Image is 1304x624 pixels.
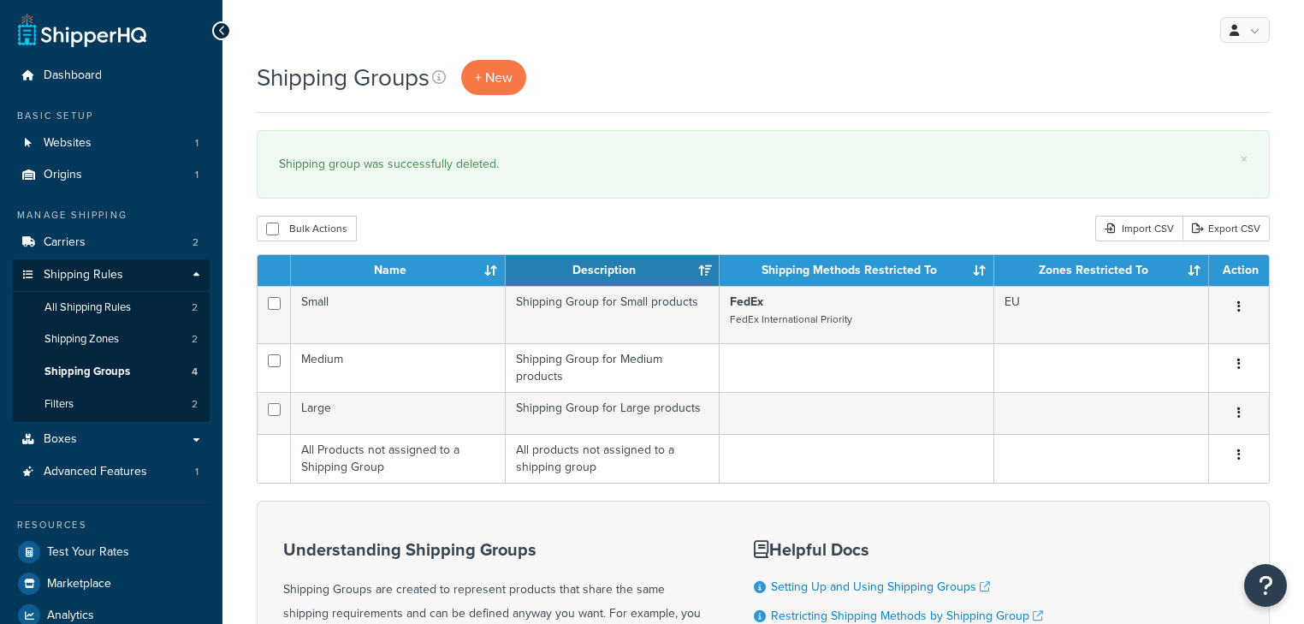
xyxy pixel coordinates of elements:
span: Test Your Rates [47,545,129,560]
th: Name: activate to sort column ascending [291,255,506,286]
span: Carriers [44,235,86,250]
li: Shipping Groups [13,356,210,388]
span: 1 [195,136,199,151]
a: Advanced Features 1 [13,456,210,488]
td: All products not assigned to a shipping group [506,434,720,483]
span: + New [475,68,513,87]
div: Basic Setup [13,109,210,123]
span: 2 [193,235,199,250]
td: Large [291,392,506,434]
span: 2 [192,300,198,315]
span: 2 [192,332,198,347]
a: Carriers 2 [13,227,210,259]
span: All Shipping Rules [44,300,131,315]
span: Boxes [44,432,77,447]
a: Websites 1 [13,128,210,159]
td: All Products not assigned to a Shipping Group [291,434,506,483]
th: Description: activate to sort column ascending [506,255,720,286]
th: Action [1209,255,1269,286]
a: Origins 1 [13,159,210,191]
div: Shipping group was successfully deleted. [279,152,1248,176]
span: Filters [44,397,74,412]
a: Export CSV [1182,216,1270,241]
li: Origins [13,159,210,191]
a: Dashboard [13,60,210,92]
span: Shipping Groups [44,365,130,379]
h3: Understanding Shipping Groups [283,540,711,559]
li: Advanced Features [13,456,210,488]
td: Shipping Group for Large products [506,392,720,434]
a: Marketplace [13,568,210,599]
small: FedEx International Priority [730,312,852,327]
div: Manage Shipping [13,208,210,223]
span: Websites [44,136,92,151]
li: Carriers [13,227,210,259]
td: Shipping Group for Small products [506,286,720,343]
span: Shipping Rules [44,268,123,282]
span: Analytics [47,609,94,623]
td: Small [291,286,506,343]
span: 4 [192,365,198,379]
a: Test Your Rates [13,537,210,568]
div: Resources [13,518,210,532]
a: × [1241,152,1248,166]
a: Shipping Zones 2 [13,324,210,355]
td: Medium [291,343,506,392]
span: Dashboard [44,68,102,83]
div: Import CSV [1095,216,1182,241]
a: All Shipping Rules 2 [13,292,210,324]
button: Open Resource Center [1244,564,1287,607]
li: Shipping Zones [13,324,210,355]
span: 1 [195,465,199,479]
th: Zones Restricted To: activate to sort column ascending [994,255,1209,286]
button: Bulk Actions [257,216,357,241]
li: Filters [13,389,210,420]
li: All Shipping Rules [13,292,210,324]
li: Shipping Rules [13,259,210,422]
span: Shipping Zones [44,332,119,347]
span: Advanced Features [44,465,147,479]
h1: Shipping Groups [257,61,430,94]
a: + New [461,60,526,95]
a: Setting Up and Using Shipping Groups [771,578,990,596]
h3: Helpful Docs [754,540,1090,559]
span: 1 [195,168,199,182]
a: Shipping Rules [13,259,210,291]
span: Marketplace [47,577,111,591]
td: Shipping Group for Medium products [506,343,720,392]
li: Websites [13,128,210,159]
a: Shipping Groups 4 [13,356,210,388]
a: Filters 2 [13,389,210,420]
a: Boxes [13,424,210,455]
a: ShipperHQ Home [18,13,146,47]
span: Origins [44,168,82,182]
th: Shipping Methods Restricted To: activate to sort column ascending [720,255,994,286]
td: EU [994,286,1209,343]
strong: FedEx [730,293,763,311]
span: 2 [192,397,198,412]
